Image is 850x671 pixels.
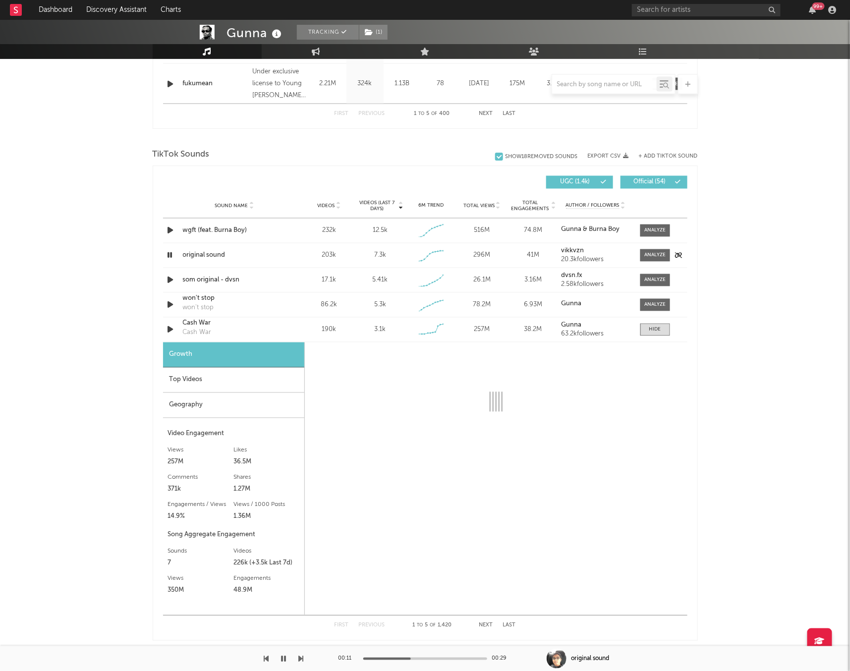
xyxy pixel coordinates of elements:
[374,325,386,335] div: 3.1k
[357,200,397,212] span: Videos (last 7 days)
[168,529,299,541] div: Song Aggregate Engagement
[306,226,352,236] div: 232k
[233,472,299,484] div: Shares
[561,281,630,288] div: 2.58k followers
[459,300,505,310] div: 78.2M
[809,6,816,14] button: 99+
[629,154,698,159] button: + Add TikTok Sound
[168,511,234,523] div: 14.9%
[168,558,234,569] div: 7
[463,203,495,209] span: Total Views
[233,456,299,468] div: 36.5M
[374,300,386,310] div: 5.3k
[359,25,388,40] span: ( 1 )
[561,226,620,233] strong: Gunna & Burna Boy
[183,251,286,261] a: original sound
[553,179,598,185] span: UGC ( 1.4k )
[561,273,630,280] a: dvsn.fx
[571,654,610,663] div: original sound
[233,546,299,558] div: Videos
[479,623,493,628] button: Next
[561,301,630,308] a: Gunna
[168,445,234,456] div: Views
[588,153,629,159] button: Export CSV
[459,251,505,261] div: 296M
[168,573,234,585] div: Views
[227,25,284,41] div: Gunna
[510,300,556,310] div: 6.93M
[459,325,505,335] div: 257M
[561,226,630,233] a: Gunna & Burna Boy
[233,484,299,496] div: 1.27M
[183,294,286,304] a: won't stop
[252,66,306,102] div: Under exclusive license to Young [PERSON_NAME] Life Records/ 300 Entertainment Inc., © 2023 Gunna...
[183,319,286,329] a: Cash War
[359,111,385,116] button: Previous
[168,585,234,597] div: 350M
[183,276,286,285] a: som original - dvsn
[233,445,299,456] div: Likes
[335,623,349,628] button: First
[419,112,425,116] span: to
[479,111,493,116] button: Next
[430,623,436,628] span: of
[168,499,234,511] div: Engagements / Views
[561,257,630,264] div: 20.3k followers
[233,573,299,585] div: Engagements
[359,25,388,40] button: (1)
[297,25,359,40] button: Tracking
[233,585,299,597] div: 48.9M
[506,154,578,160] div: Show 18 Removed Sounds
[417,623,423,628] span: to
[306,300,352,310] div: 86.2k
[215,203,248,209] span: Sound Name
[546,176,613,189] button: UGC(1.4k)
[335,111,349,116] button: First
[318,203,335,209] span: Videos
[183,328,212,338] div: Cash War
[561,322,581,329] strong: Gunna
[163,368,304,393] div: Top Videos
[168,456,234,468] div: 257M
[339,653,358,665] div: 00:11
[183,303,214,313] div: won't stop
[359,623,385,628] button: Previous
[566,203,620,209] span: Author / Followers
[561,248,630,255] a: vikkvzn
[405,108,459,120] div: 1 5 400
[233,499,299,511] div: Views / 1000 Posts
[510,226,556,236] div: 74.8M
[233,558,299,569] div: 226k (+3.5k Last 7d)
[639,154,698,159] button: + Add TikTok Sound
[306,276,352,285] div: 17.1k
[510,325,556,335] div: 38.2M
[492,653,512,665] div: 00:29
[561,331,630,338] div: 63.2k followers
[621,176,687,189] button: Official(54)
[372,276,388,285] div: 5.41k
[373,226,388,236] div: 12.5k
[510,251,556,261] div: 41M
[168,428,299,440] div: Video Engagement
[561,273,582,279] strong: dvsn.fx
[153,149,210,161] span: TikTok Sounds
[233,511,299,523] div: 1.36M
[168,546,234,558] div: Sounds
[408,202,454,210] div: 6M Trend
[561,322,630,329] a: Gunna
[510,200,550,212] span: Total Engagements
[432,112,438,116] span: of
[503,623,516,628] button: Last
[459,226,505,236] div: 516M
[561,301,581,307] strong: Gunna
[168,484,234,496] div: 371k
[632,4,781,16] input: Search for artists
[163,393,304,418] div: Geography
[183,226,286,236] a: wgft (feat. Burna Boy)
[405,620,459,632] div: 1 5 1,420
[168,472,234,484] div: Comments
